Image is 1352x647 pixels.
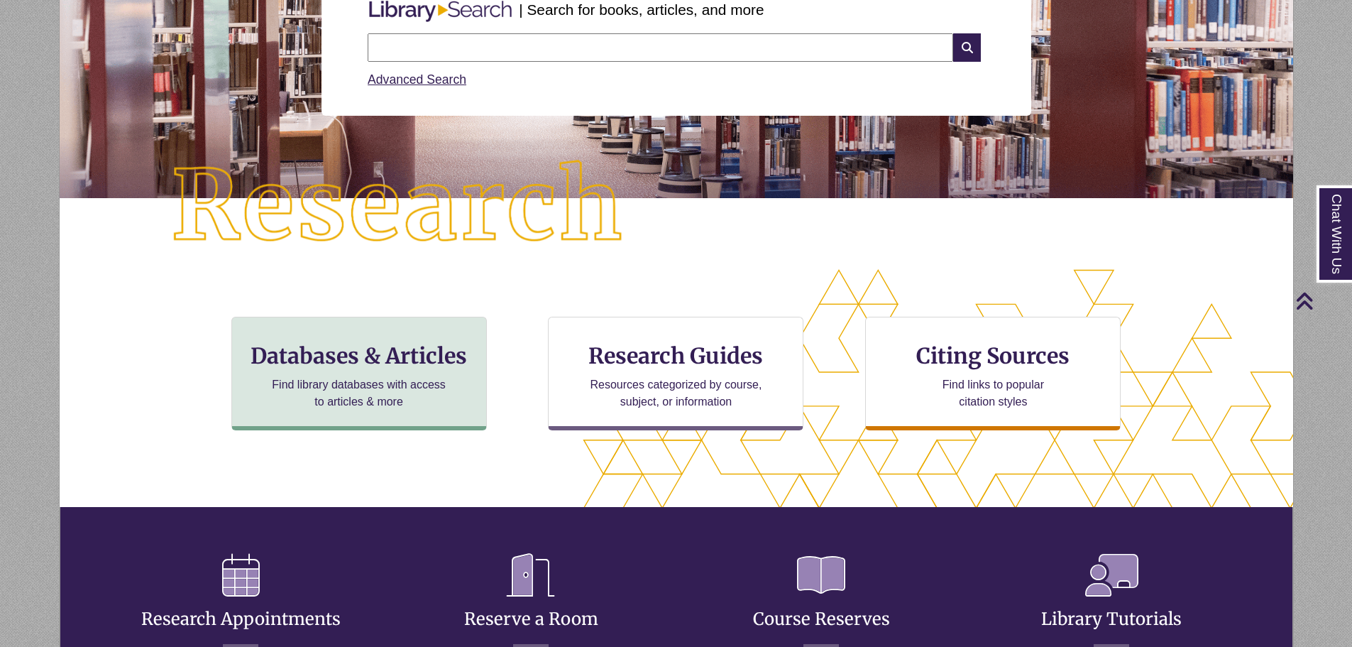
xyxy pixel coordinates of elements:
[1041,574,1182,630] a: Library Tutorials
[1295,291,1348,310] a: Back to Top
[924,376,1062,411] p: Find links to popular citation styles
[560,342,791,369] h3: Research Guides
[266,376,451,411] p: Find library databases with access to articles & more
[548,317,803,430] a: Research Guides Resources categorized by course, subject, or information
[953,33,980,62] i: Search
[231,317,487,430] a: Databases & Articles Find library databases with access to articles & more
[865,317,1121,430] a: Citing Sources Find links to popular citation styles
[753,574,890,630] a: Course Reserves
[141,574,341,630] a: Research Appointments
[907,342,1080,369] h3: Citing Sources
[243,342,475,369] h3: Databases & Articles
[464,574,598,630] a: Reserve a Room
[121,110,676,303] img: Research
[583,376,769,411] p: Resources categorized by course, subject, or information
[368,72,466,87] a: Advanced Search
